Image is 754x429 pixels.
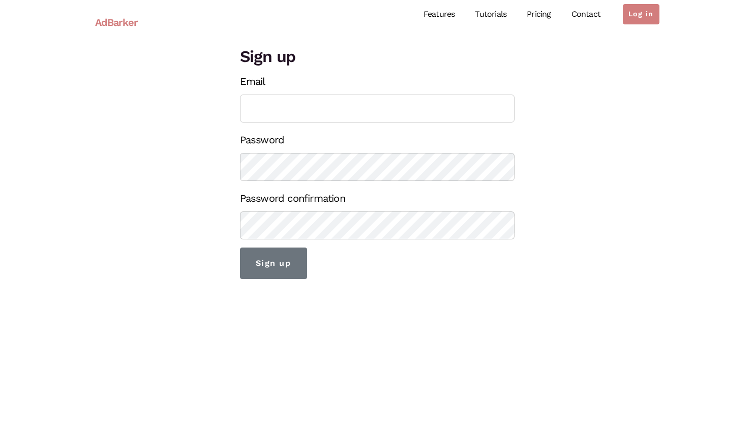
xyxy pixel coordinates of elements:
[240,72,265,90] label: Email
[240,131,285,149] label: Password
[623,4,659,24] a: Log in
[240,248,307,279] input: Sign up
[240,45,515,68] h2: Sign up
[240,189,345,207] label: Password confirmation
[95,11,138,34] a: AdBarker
